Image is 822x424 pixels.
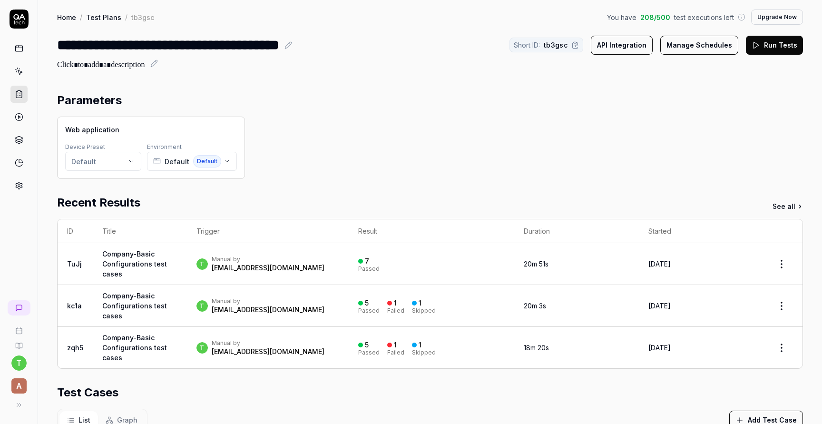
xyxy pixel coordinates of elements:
[212,339,324,347] div: Manual by
[147,152,237,171] button: DefaultDefault
[212,256,324,263] div: Manual by
[57,384,118,401] h2: Test Cases
[102,334,167,362] a: Company-Basic Configurations test cases
[80,12,82,22] div: /
[93,219,187,243] th: Title
[524,302,546,310] time: 20m 3s
[193,155,221,168] span: Default
[412,350,436,355] div: Skipped
[4,335,34,350] a: Documentation
[212,305,324,315] div: [EMAIL_ADDRESS][DOMAIN_NAME]
[67,260,82,268] a: TuJj
[648,302,671,310] time: [DATE]
[65,125,119,135] span: Web application
[640,12,670,22] span: 208 / 500
[639,219,761,243] th: Started
[147,143,182,150] label: Environment
[125,12,127,22] div: /
[212,347,324,356] div: [EMAIL_ADDRESS][DOMAIN_NAME]
[196,342,208,354] span: t
[67,344,83,352] a: zqh5
[58,219,93,243] th: ID
[419,299,421,307] div: 1
[212,297,324,305] div: Manual by
[648,260,671,268] time: [DATE]
[11,355,27,371] button: t
[8,300,30,316] a: New conversation
[131,12,154,22] div: tb3gsc
[187,219,349,243] th: Trigger
[419,341,421,349] div: 1
[4,319,34,335] a: Book a call with us
[349,219,514,243] th: Result
[514,219,639,243] th: Duration
[746,36,803,55] button: Run Tests
[57,92,122,109] h2: Parameters
[660,36,738,55] button: Manage Schedules
[387,350,404,355] div: Failed
[165,157,189,167] span: Default
[358,266,380,272] div: Passed
[365,299,369,307] div: 5
[514,40,540,50] span: Short ID:
[102,250,167,278] a: Company-Basic Configurations test cases
[71,157,96,167] div: Default
[196,258,208,270] span: t
[365,257,369,266] div: 7
[365,341,369,349] div: 5
[607,12,636,22] span: You have
[65,143,105,150] label: Device Preset
[4,371,34,395] button: A
[524,260,548,268] time: 20m 51s
[65,152,141,171] button: Default
[394,341,397,349] div: 1
[196,300,208,312] span: t
[358,350,380,355] div: Passed
[412,308,436,314] div: Skipped
[387,308,404,314] div: Failed
[86,12,121,22] a: Test Plans
[57,194,140,211] h2: Recent Results
[524,344,549,352] time: 18m 20s
[648,344,671,352] time: [DATE]
[674,12,734,22] span: test executions left
[544,40,568,50] span: tb3gsc
[773,201,803,211] a: See all
[591,36,653,55] button: API Integration
[394,299,397,307] div: 1
[212,263,324,273] div: [EMAIL_ADDRESS][DOMAIN_NAME]
[67,302,82,310] a: kc1a
[57,12,76,22] a: Home
[102,292,167,320] a: Company-Basic Configurations test cases
[751,10,803,25] button: Upgrade Now
[358,308,380,314] div: Passed
[11,378,27,394] span: A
